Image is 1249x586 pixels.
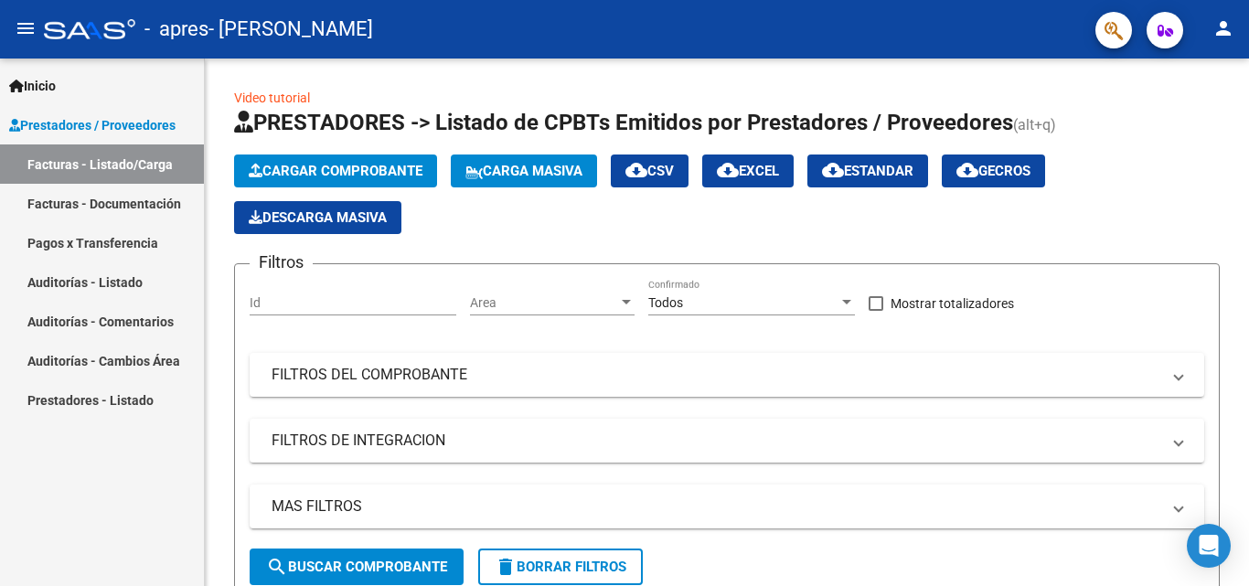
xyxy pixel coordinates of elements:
[625,159,647,181] mat-icon: cloud_download
[478,549,643,585] button: Borrar Filtros
[250,549,464,585] button: Buscar Comprobante
[470,295,618,311] span: Area
[495,556,517,578] mat-icon: delete
[234,110,1013,135] span: PRESTADORES -> Listado de CPBTs Emitidos por Prestadores / Proveedores
[495,559,626,575] span: Borrar Filtros
[625,163,674,179] span: CSV
[956,163,1030,179] span: Gecros
[208,9,373,49] span: - [PERSON_NAME]
[807,154,928,187] button: Estandar
[266,556,288,578] mat-icon: search
[891,293,1014,314] span: Mostrar totalizadores
[144,9,208,49] span: - apres
[648,295,683,310] span: Todos
[15,17,37,39] mat-icon: menu
[1013,116,1056,133] span: (alt+q)
[249,163,422,179] span: Cargar Comprobante
[272,365,1160,385] mat-panel-title: FILTROS DEL COMPROBANTE
[956,159,978,181] mat-icon: cloud_download
[822,163,913,179] span: Estandar
[272,496,1160,517] mat-panel-title: MAS FILTROS
[234,154,437,187] button: Cargar Comprobante
[250,419,1204,463] mat-expansion-panel-header: FILTROS DE INTEGRACION
[234,201,401,234] button: Descarga Masiva
[1212,17,1234,39] mat-icon: person
[272,431,1160,451] mat-panel-title: FILTROS DE INTEGRACION
[465,163,582,179] span: Carga Masiva
[717,163,779,179] span: EXCEL
[250,485,1204,528] mat-expansion-panel-header: MAS FILTROS
[234,201,401,234] app-download-masive: Descarga masiva de comprobantes (adjuntos)
[234,91,310,105] a: Video tutorial
[1187,524,1231,568] div: Open Intercom Messenger
[250,250,313,275] h3: Filtros
[250,353,1204,397] mat-expansion-panel-header: FILTROS DEL COMPROBANTE
[702,154,794,187] button: EXCEL
[9,115,176,135] span: Prestadores / Proveedores
[266,559,447,575] span: Buscar Comprobante
[822,159,844,181] mat-icon: cloud_download
[611,154,689,187] button: CSV
[451,154,597,187] button: Carga Masiva
[717,159,739,181] mat-icon: cloud_download
[942,154,1045,187] button: Gecros
[249,209,387,226] span: Descarga Masiva
[9,76,56,96] span: Inicio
